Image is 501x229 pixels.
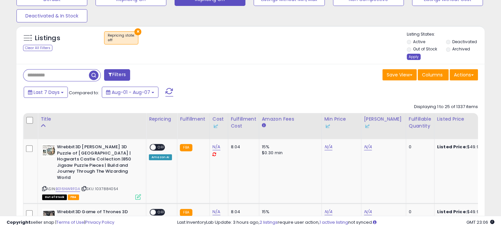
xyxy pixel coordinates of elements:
button: Last 7 Days [24,87,68,98]
button: Save View [382,69,417,80]
span: All listings that are currently out of stock and unavailable for purchase on Amazon [42,194,67,200]
small: FBA [180,144,192,151]
div: $49.95 [437,209,492,215]
div: Amazon AI [149,154,172,160]
span: | SKU: 1037884054 [81,186,118,191]
a: Privacy Policy [85,219,114,225]
a: N/A [364,144,372,150]
div: Some or all of the values in this column are provided from Inventory Lab. [212,123,225,129]
small: Amazon Fees. [262,123,266,129]
b: Wrebbit3D [PERSON_NAME] 3D Puzzle of [GEOGRAPHIC_DATA] | Hogwarts Castle Collection |850 Jigsaw P... [57,144,137,182]
a: N/A [364,209,372,215]
div: [PERSON_NAME] [364,116,403,129]
label: Out of Stock [413,46,437,52]
img: InventoryLab Logo [212,123,219,129]
small: FBA [180,209,192,216]
button: Aug-01 - Aug-07 [102,87,158,98]
div: Min Price [324,116,358,129]
div: $49.95 [437,144,492,150]
button: Actions [450,69,478,80]
h5: Listings [35,34,60,43]
div: Clear All Filters [23,45,52,51]
img: InventoryLab Logo [324,123,331,129]
img: 51scZXWb75L._SL40_.jpg [42,209,55,222]
a: N/A [324,209,332,215]
div: 15% [262,209,317,215]
div: Last InventoryLab Update: 3 hours ago, require user action, not synced. [177,219,494,226]
span: 2025-08-15 23:06 GMT [466,219,494,225]
div: Title [41,116,143,123]
div: Displaying 1 to 25 of 1337 items [414,104,478,110]
button: Filters [104,69,130,81]
b: Listed Price: [437,209,467,215]
div: Fulfillment Cost [231,116,256,129]
span: Compared to: [69,90,99,96]
a: N/A [212,209,220,215]
img: InventoryLab Logo [364,123,371,129]
div: Amazon Fees [262,116,319,123]
span: Repricing state : [108,33,135,43]
b: Listed Price: [437,144,467,150]
span: Aug-01 - Aug-07 [112,89,150,96]
label: Deactivated [452,39,477,44]
span: Last 7 Days [34,89,60,96]
span: Columns [422,72,443,78]
span: FBA [68,194,79,200]
a: Terms of Use [56,219,84,225]
div: seller snap | | [7,219,114,226]
div: ASIN: [42,144,141,199]
img: 51m2spOFZoL._SL40_.jpg [42,144,55,157]
div: Apply [407,54,421,60]
div: Fulfillable Quantity [409,116,431,129]
span: OFF [156,210,166,215]
strong: Copyright [7,219,31,225]
a: 2 listings [260,219,278,225]
div: Fulfillment [180,116,207,123]
label: Archived [452,46,470,52]
p: Listing States: [407,31,485,38]
button: Columns [418,69,449,80]
a: N/A [324,144,332,150]
label: Active [413,39,425,44]
div: Some or all of the values in this column are provided from Inventory Lab. [324,123,358,129]
button: Deactivated & In Stock [16,9,87,22]
span: OFF [156,145,166,150]
div: Some or all of the values in this column are provided from Inventory Lab. [364,123,403,129]
div: 8.04 [231,209,254,215]
a: 1 active listing [320,219,348,225]
div: 0 [409,144,429,150]
div: Repricing [149,116,174,123]
a: B016NWRFGA [56,186,80,192]
div: Cost [212,116,225,129]
div: Listed Price [437,116,494,123]
div: 15% [262,144,317,150]
div: 0 [409,209,429,215]
div: $0.30 min [262,150,317,156]
button: × [134,28,141,35]
div: off [108,38,135,43]
a: N/A [212,144,220,150]
div: 8.04 [231,144,254,150]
